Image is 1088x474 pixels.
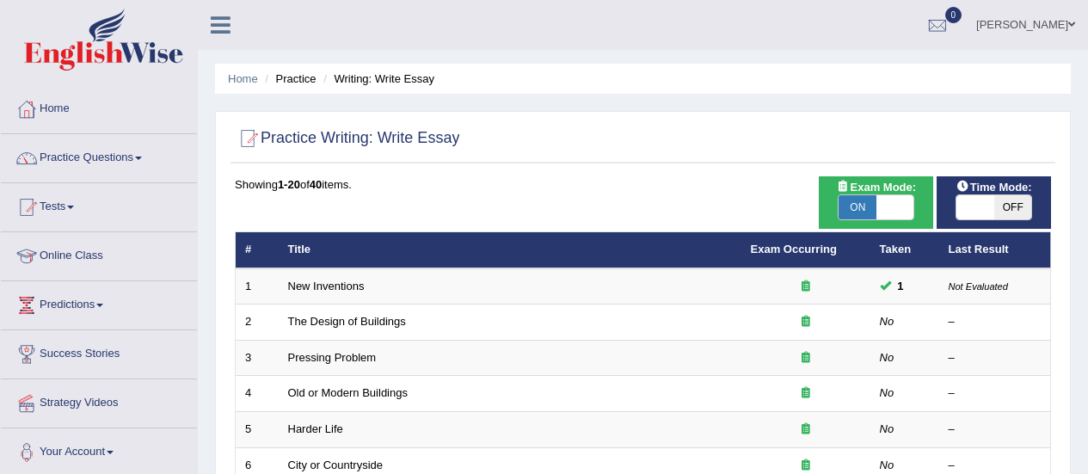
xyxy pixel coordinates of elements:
[751,422,861,438] div: Exam occurring question
[880,351,894,364] em: No
[950,178,1039,196] span: Time Mode:
[261,71,316,87] li: Practice
[1,281,197,324] a: Predictions
[1,183,197,226] a: Tests
[288,315,406,328] a: The Design of Buildings
[751,243,837,255] a: Exam Occurring
[1,330,197,373] a: Success Stories
[236,268,279,305] td: 1
[945,7,962,23] span: 0
[949,314,1042,330] div: –
[278,178,300,191] b: 1-20
[949,458,1042,474] div: –
[949,422,1042,438] div: –
[319,71,434,87] li: Writing: Write Essay
[880,459,894,471] em: No
[880,315,894,328] em: No
[1,134,197,177] a: Practice Questions
[870,232,939,268] th: Taken
[235,176,1051,193] div: Showing of items.
[1,379,197,422] a: Strategy Videos
[949,385,1042,402] div: –
[236,305,279,341] td: 2
[310,178,322,191] b: 40
[994,195,1032,219] span: OFF
[751,279,861,295] div: Exam occurring question
[830,178,923,196] span: Exam Mode:
[288,386,408,399] a: Old or Modern Buildings
[1,428,197,471] a: Your Account
[1,85,197,128] a: Home
[236,412,279,448] td: 5
[880,386,894,399] em: No
[288,280,365,292] a: New Inventions
[880,422,894,435] em: No
[839,195,876,219] span: ON
[288,459,384,471] a: City or Countryside
[751,458,861,474] div: Exam occurring question
[891,277,911,295] span: You can still take this question
[949,281,1008,292] small: Not Evaluated
[236,232,279,268] th: #
[236,340,279,376] td: 3
[751,385,861,402] div: Exam occurring question
[288,422,343,435] a: Harder Life
[751,350,861,366] div: Exam occurring question
[819,176,933,229] div: Show exams occurring in exams
[939,232,1051,268] th: Last Result
[1,232,197,275] a: Online Class
[279,232,741,268] th: Title
[288,351,377,364] a: Pressing Problem
[228,72,258,85] a: Home
[235,126,459,151] h2: Practice Writing: Write Essay
[751,314,861,330] div: Exam occurring question
[236,376,279,412] td: 4
[949,350,1042,366] div: –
